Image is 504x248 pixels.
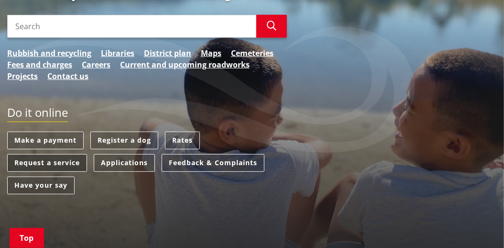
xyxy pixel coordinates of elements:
[94,154,155,172] a: Applications
[7,106,68,123] h2: Do it online
[7,177,75,194] a: Have your say
[7,132,84,149] a: Make a payment
[90,132,158,149] a: Register a dog
[7,15,256,38] input: Search input
[144,47,191,59] a: District plan
[7,47,91,59] a: Rubbish and recycling
[101,47,134,59] a: Libraries
[7,59,72,70] a: Fees and charges
[165,132,200,149] a: Rates
[120,59,250,70] a: Current and upcoming roadworks
[7,154,87,172] a: Request a service
[201,47,221,59] a: Maps
[460,208,494,242] iframe: Messenger Launcher
[10,228,44,248] a: Top
[82,59,110,70] a: Careers
[231,47,274,59] a: Cemeteries
[7,70,38,82] a: Projects
[47,70,88,82] a: Contact us
[162,154,264,172] a: Feedback & Complaints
